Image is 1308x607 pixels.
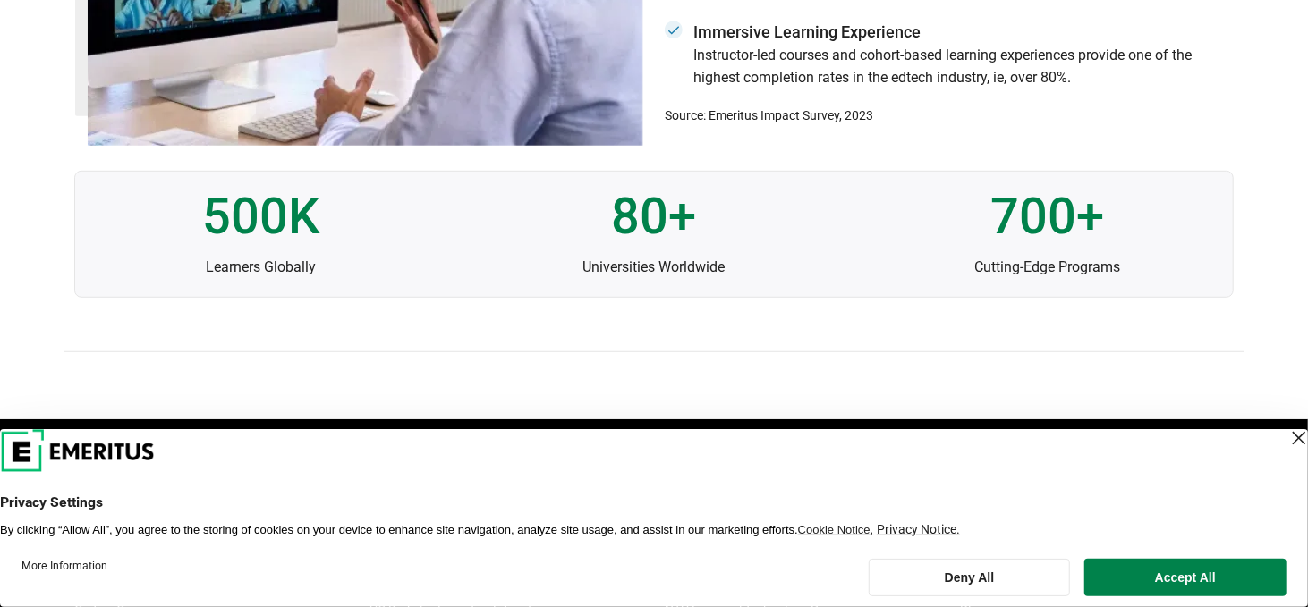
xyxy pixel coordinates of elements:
[75,256,446,279] p: Learners Globally
[665,107,1234,125] p: Source: Emeritus Impact Survey, 2023
[468,256,839,279] p: Universities Worldwide
[862,256,1233,279] p: Cutting-Edge Programs
[693,21,1234,43] p: Immersive Learning Experience
[693,44,1234,89] p: Instructor-led courses and cohort-based learning experiences provide one of the highest completio...
[862,190,1233,245] p: 700+
[75,190,446,245] p: 500K
[468,190,839,245] p: 80+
